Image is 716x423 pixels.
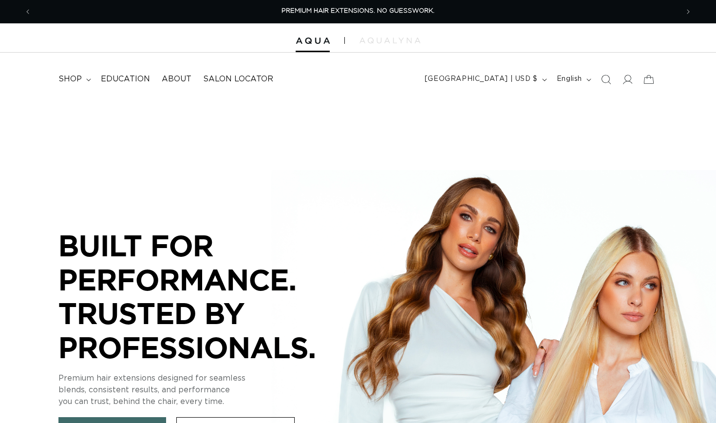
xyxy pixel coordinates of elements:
a: Salon Locator [197,68,279,90]
span: English [557,74,582,84]
a: About [156,68,197,90]
img: aqualyna.com [359,38,420,43]
span: Education [101,74,150,84]
span: About [162,74,191,84]
span: shop [58,74,82,84]
span: [GEOGRAPHIC_DATA] | USD $ [425,74,538,84]
p: BUILT FOR PERFORMANCE. TRUSTED BY PROFESSIONALS. [58,229,351,364]
button: [GEOGRAPHIC_DATA] | USD $ [419,70,551,89]
button: English [551,70,595,89]
summary: Search [595,69,617,90]
button: Next announcement [678,2,699,21]
p: Premium hair extensions designed for seamless blends, consistent results, and performance you can... [58,372,351,407]
a: Education [95,68,156,90]
span: PREMIUM HAIR EXTENSIONS. NO GUESSWORK. [282,8,434,14]
img: Aqua Hair Extensions [296,38,330,44]
button: Previous announcement [17,2,38,21]
span: Salon Locator [203,74,273,84]
summary: shop [53,68,95,90]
